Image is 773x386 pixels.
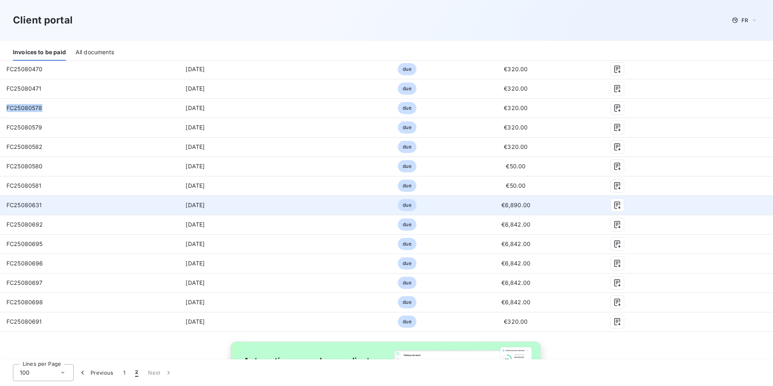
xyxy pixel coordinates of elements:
[6,240,43,247] span: FC25080695
[135,369,138,377] span: 2
[501,279,530,286] span: €6,842.00
[398,257,416,269] span: due
[74,364,118,381] button: Previous
[6,143,43,150] span: FC25080582
[398,199,416,211] span: due
[186,182,205,189] span: [DATE]
[186,221,205,228] span: [DATE]
[501,299,530,305] span: €6,842.00
[6,299,43,305] span: FC25080698
[504,85,528,92] span: €320.00
[6,182,42,189] span: FC25080581
[186,104,205,111] span: [DATE]
[6,66,43,72] span: FC25080470
[186,279,205,286] span: [DATE]
[20,369,30,377] span: 100
[76,44,114,61] div: All documents
[6,201,42,208] span: FC25080631
[186,318,205,325] span: [DATE]
[6,104,42,111] span: FC25080578
[6,260,43,267] span: FC25080696
[501,240,530,247] span: €6,842.00
[186,260,205,267] span: [DATE]
[398,121,416,134] span: due
[504,104,528,111] span: €320.00
[398,218,416,231] span: due
[398,63,416,75] span: due
[6,279,43,286] span: FC25080697
[504,143,528,150] span: €320.00
[6,318,42,325] span: FC25080691
[398,160,416,172] span: due
[186,124,205,131] span: [DATE]
[398,296,416,308] span: due
[398,316,416,328] span: due
[506,182,526,189] span: €50.00
[506,163,526,170] span: €50.00
[186,66,205,72] span: [DATE]
[504,318,528,325] span: €320.00
[186,163,205,170] span: [DATE]
[186,85,205,92] span: [DATE]
[398,180,416,192] span: due
[186,143,205,150] span: [DATE]
[6,124,42,131] span: FC25080579
[118,364,130,381] button: 1
[130,364,143,381] button: 2
[13,13,73,28] h3: Client portal
[504,124,528,131] span: €320.00
[501,260,530,267] span: €6,842.00
[143,364,177,381] button: Next
[398,141,416,153] span: due
[398,102,416,114] span: due
[501,221,530,228] span: €6,842.00
[6,85,42,92] span: FC25080471
[398,83,416,95] span: due
[13,44,66,61] div: Invoices to be paid
[504,66,528,72] span: €320.00
[6,221,43,228] span: FC25080692
[186,299,205,305] span: [DATE]
[398,238,416,250] span: due
[6,163,43,170] span: FC25080580
[741,17,748,23] span: FR
[398,277,416,289] span: due
[501,201,530,208] span: €6,890.00
[186,201,205,208] span: [DATE]
[186,240,205,247] span: [DATE]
